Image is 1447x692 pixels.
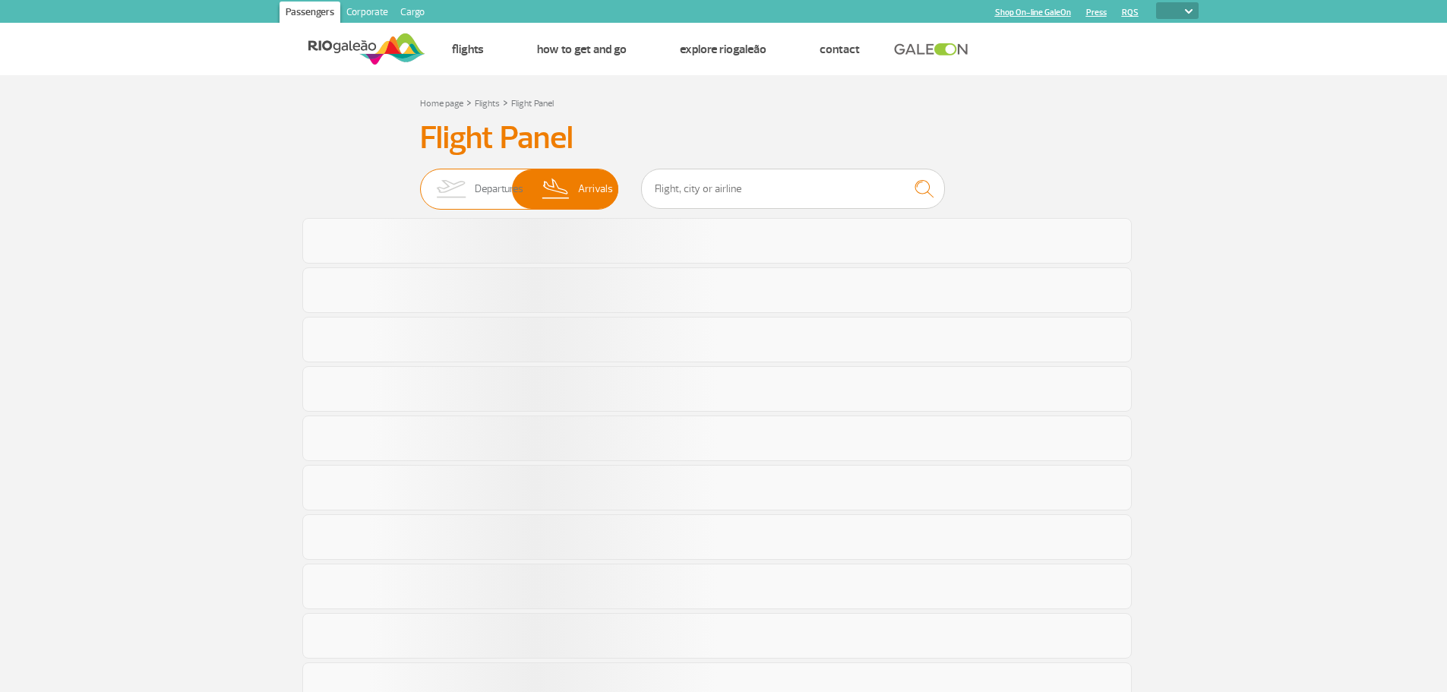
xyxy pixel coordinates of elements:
a: Explore RIOgaleão [680,42,766,57]
img: slider-embarque [427,169,475,209]
a: Home page [420,98,463,109]
a: Flights [452,42,484,57]
img: slider-desembarque [534,169,579,209]
span: Departures [475,169,523,209]
a: Corporate [340,2,394,26]
a: > [503,93,508,111]
a: Shop On-line GaleOn [995,8,1071,17]
a: Contact [820,42,860,57]
a: > [466,93,472,111]
a: RQS [1122,8,1139,17]
a: Flight Panel [511,98,554,109]
a: How to get and go [537,42,627,57]
a: Passengers [280,2,340,26]
a: Cargo [394,2,431,26]
input: Flight, city or airline [641,169,945,209]
span: Arrivals [578,169,613,209]
a: Press [1086,8,1107,17]
h3: Flight Panel [420,119,1028,157]
a: Flights [475,98,500,109]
